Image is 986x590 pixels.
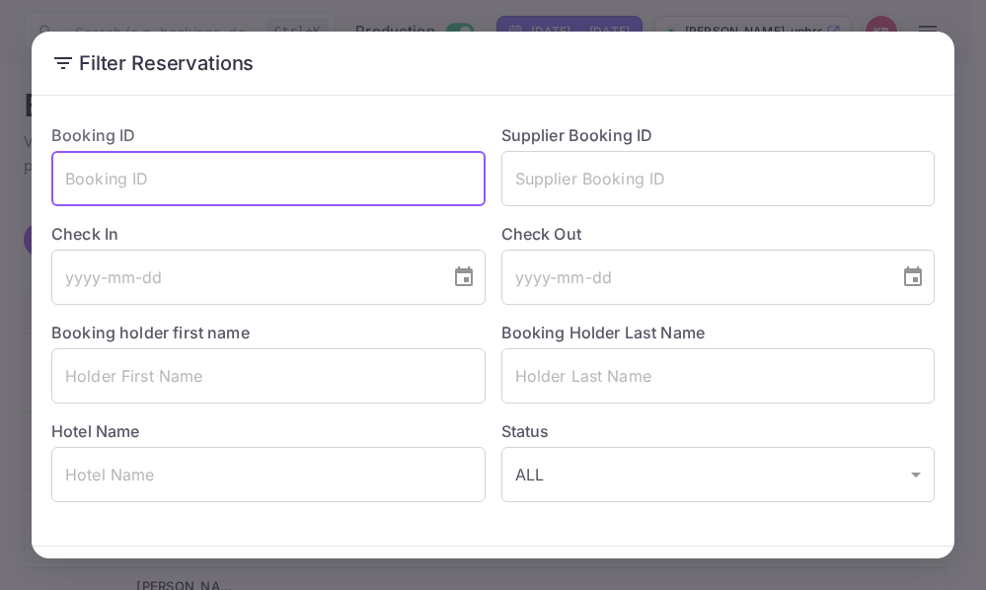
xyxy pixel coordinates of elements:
[501,250,886,305] input: yyyy-mm-dd
[893,258,933,297] button: Choose date
[32,32,954,95] h2: Filter Reservations
[51,323,250,342] label: Booking holder first name
[51,447,486,502] input: Hotel Name
[51,125,136,145] label: Booking ID
[51,348,486,404] input: Holder First Name
[51,151,486,206] input: Booking ID
[501,125,653,145] label: Supplier Booking ID
[501,222,936,246] label: Check Out
[501,348,936,404] input: Holder Last Name
[501,447,936,502] div: ALL
[51,222,486,246] label: Check In
[501,151,936,206] input: Supplier Booking ID
[51,250,436,305] input: yyyy-mm-dd
[51,421,140,441] label: Hotel Name
[501,323,706,342] label: Booking Holder Last Name
[501,419,936,443] label: Status
[444,258,484,297] button: Choose date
